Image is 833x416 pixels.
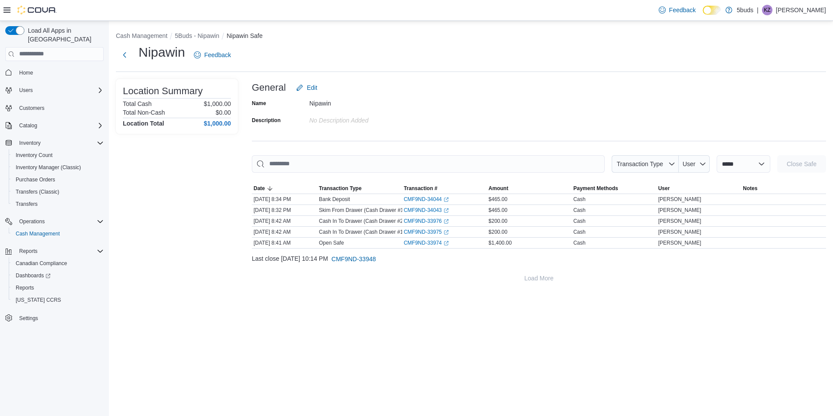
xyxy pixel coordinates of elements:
[488,196,507,203] span: $465.00
[252,205,317,215] div: [DATE] 8:32 PM
[16,246,41,256] button: Reports
[16,164,81,171] span: Inventory Manager (Classic)
[488,207,507,214] span: $465.00
[309,96,426,107] div: Nipawin
[12,270,104,281] span: Dashboards
[16,216,48,227] button: Operations
[216,109,231,116] p: $0.00
[307,83,317,92] span: Edit
[12,270,54,281] a: Dashboards
[12,258,71,269] a: Canadian Compliance
[658,239,701,246] span: [PERSON_NAME]
[16,313,41,324] a: Settings
[679,155,710,173] button: User
[402,183,487,194] button: Transaction #
[487,183,572,194] button: Amount
[9,186,107,198] button: Transfers (Classic)
[658,218,701,225] span: [PERSON_NAME]
[19,122,37,129] span: Catalog
[787,160,816,168] span: Close Safe
[573,228,586,235] div: Cash
[204,51,231,59] span: Feedback
[12,228,63,239] a: Cash Management
[572,183,657,194] button: Payment Methods
[404,218,449,225] a: CMF9ND-33976External link
[444,208,449,213] svg: External link
[741,183,826,194] button: Notes
[328,250,379,268] button: CMF9ND-33948
[404,185,437,192] span: Transaction #
[16,120,41,131] button: Catalog
[2,215,107,228] button: Operations
[309,113,426,124] div: No Description added
[16,246,104,256] span: Reports
[12,295,64,305] a: [US_STATE] CCRS
[669,6,696,14] span: Feedback
[319,218,405,225] p: Cash In To Drawer (Cash Drawer #2)
[332,255,376,263] span: CMF9ND-33948
[2,311,107,324] button: Settings
[655,1,699,19] a: Feedback
[190,46,234,64] a: Feedback
[12,199,104,209] span: Transfers
[319,207,405,214] p: Skim From Drawer (Cash Drawer #1)
[204,120,231,127] h4: $1,000.00
[764,5,770,15] span: KZ
[573,218,586,225] div: Cash
[9,294,107,306] button: [US_STATE] CCRS
[404,239,449,246] a: CMF9ND-33974External link
[16,201,37,208] span: Transfers
[658,185,670,192] span: User
[743,185,757,192] span: Notes
[123,109,165,116] h6: Total Non-Cash
[252,238,317,248] div: [DATE] 8:41 AM
[16,138,104,148] span: Inventory
[16,102,104,113] span: Customers
[5,63,104,347] nav: Complex example
[175,32,219,39] button: 5Buds - Nipawin
[2,66,107,79] button: Home
[19,218,45,225] span: Operations
[17,6,57,14] img: Cova
[12,162,85,173] a: Inventory Manager (Classic)
[737,5,753,15] p: 5buds
[19,105,44,112] span: Customers
[139,44,185,61] h1: Nipawin
[9,228,107,240] button: Cash Management
[612,155,679,173] button: Transaction Type
[2,84,107,96] button: Users
[2,119,107,132] button: Catalog
[9,269,107,282] a: Dashboards
[573,239,586,246] div: Cash
[12,283,37,293] a: Reports
[12,283,104,293] span: Reports
[16,230,60,237] span: Cash Management
[252,250,826,268] div: Last close [DATE] 10:14 PM
[293,79,321,96] button: Edit
[19,69,33,76] span: Home
[227,32,263,39] button: Nipawin Safe
[573,196,586,203] div: Cash
[252,216,317,226] div: [DATE] 8:42 AM
[658,207,701,214] span: [PERSON_NAME]
[16,284,34,291] span: Reports
[573,185,618,192] span: Payment Methods
[9,161,107,174] button: Inventory Manager (Classic)
[488,228,507,235] span: $200.00
[2,102,107,114] button: Customers
[2,245,107,257] button: Reports
[12,162,104,173] span: Inventory Manager (Classic)
[404,207,449,214] a: CMF9ND-34043External link
[16,152,53,159] span: Inventory Count
[12,258,104,269] span: Canadian Compliance
[444,197,449,202] svg: External link
[252,269,826,287] button: Load More
[19,315,38,322] span: Settings
[252,100,266,107] label: Name
[252,194,317,205] div: [DATE] 8:34 PM
[319,228,405,235] p: Cash In To Drawer (Cash Drawer #1)
[9,198,107,210] button: Transfers
[12,199,41,209] a: Transfers
[16,297,61,303] span: [US_STATE] CCRS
